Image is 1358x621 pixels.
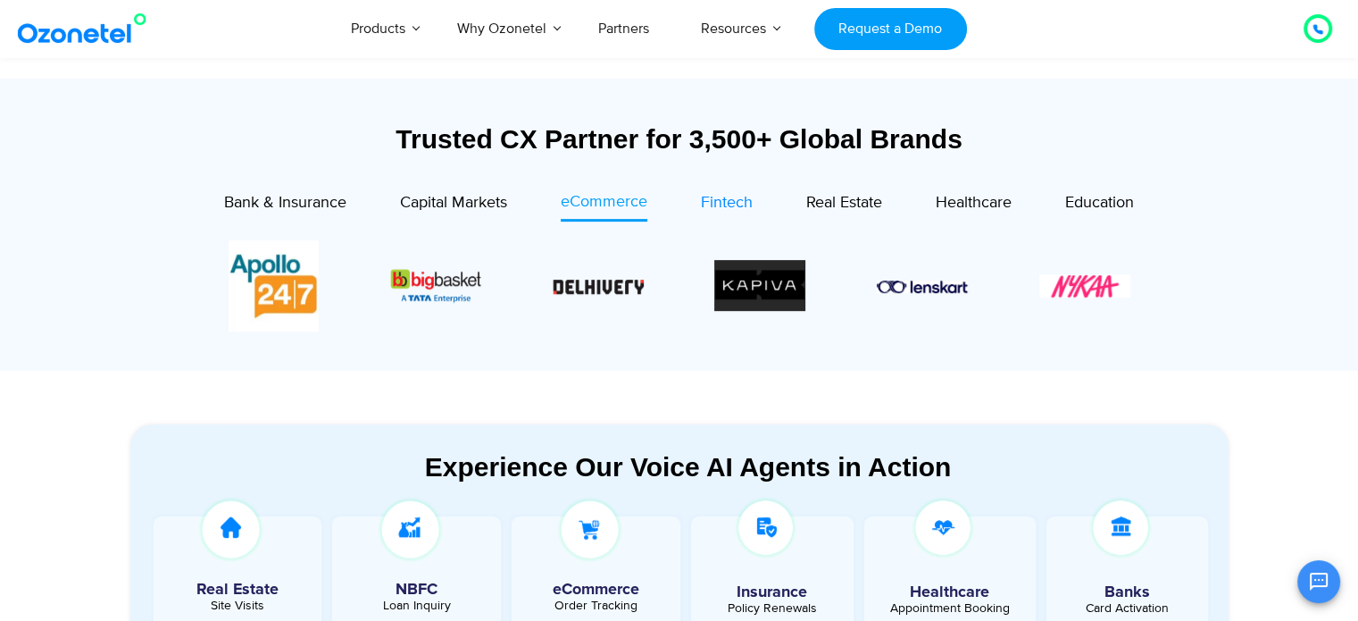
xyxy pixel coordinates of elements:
span: Bank & Insurance [224,193,346,213]
a: Education [1065,190,1134,221]
div: Experience Our Voice AI Agents in Action [148,451,1229,483]
a: Bank & Insurance [224,190,346,221]
h5: Healthcare [878,584,1022,600]
h5: eCommerce [521,582,671,598]
a: Capital Markets [400,190,507,221]
div: Site Visits [162,600,313,612]
div: Policy Renewals [700,602,845,615]
span: Real Estate [806,193,882,213]
span: eCommerce [561,192,647,212]
span: Capital Markets [400,193,507,213]
span: Healthcare [936,193,1012,213]
a: eCommerce [561,190,647,222]
h5: Real Estate [162,582,313,598]
div: Order Tracking [521,600,671,612]
a: Request a Demo [814,8,967,50]
h5: NBFC [341,582,492,598]
h5: Insurance [700,584,845,600]
a: Fintech [701,190,753,221]
div: Trusted CX Partner for 3,500+ Global Brands [130,123,1229,155]
span: Fintech [701,193,753,213]
a: Healthcare [936,190,1012,221]
button: Open chat [1297,560,1340,603]
div: Image Carousel [229,240,1130,331]
span: Education [1065,193,1134,213]
div: Card Activation [1055,602,1200,615]
div: Loan Inquiry [341,600,492,612]
div: Appointment Booking [878,602,1022,615]
a: Real Estate [806,190,882,221]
